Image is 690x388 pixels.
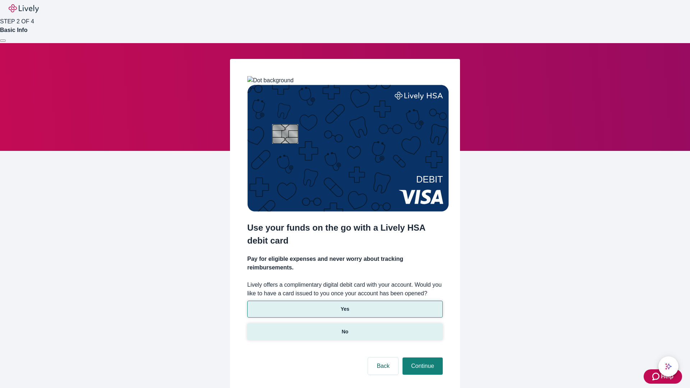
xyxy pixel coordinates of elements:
[342,328,349,336] p: No
[247,76,294,85] img: Dot background
[652,372,661,381] svg: Zendesk support icon
[644,369,682,384] button: Zendesk support iconHelp
[368,357,398,375] button: Back
[247,281,443,298] label: Lively offers a complimentary digital debit card with your account. Would you like to have a card...
[247,85,449,212] img: Debit card
[402,357,443,375] button: Continue
[247,255,443,272] h4: Pay for eligible expenses and never worry about tracking reimbursements.
[661,372,673,381] span: Help
[658,356,678,377] button: chat
[247,301,443,318] button: Yes
[247,221,443,247] h2: Use your funds on the go with a Lively HSA debit card
[247,323,443,340] button: No
[665,363,672,370] svg: Lively AI Assistant
[341,305,349,313] p: Yes
[9,4,39,13] img: Lively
